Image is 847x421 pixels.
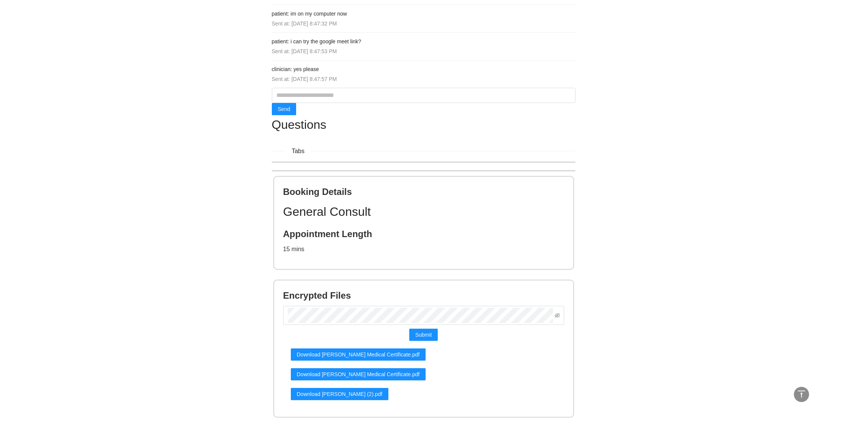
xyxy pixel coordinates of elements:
button: Submit [409,329,438,341]
button: Download [PERSON_NAME] (2).pdf [291,388,389,400]
button: Download [PERSON_NAME] Medical Certificate.pdf [291,348,426,361]
h4: clinician: yes please [272,65,576,73]
h2: Booking Details [283,186,564,198]
span: vertical-align-top [797,389,806,399]
div: Sent at: [DATE] 8:47:32 PM [272,19,576,28]
span: Send [278,105,290,113]
span: Tabs [285,146,311,156]
span: Download [PERSON_NAME] (2).pdf [297,390,383,398]
span: Download [PERSON_NAME] Medical Certificate.pdf [297,350,420,359]
div: Sent at: [DATE] 8:47:57 PM [272,75,576,83]
h1: Questions [272,115,576,134]
a: Download [PERSON_NAME] Medical Certificate.pdf [291,351,426,358]
a: Download [PERSON_NAME] (2).pdf [291,391,389,397]
h4: patient: i can try the google meet link? [272,37,576,46]
h2: Appointment Length [283,228,564,240]
span: Download [PERSON_NAME] Medical Certificate.pdf [297,370,420,378]
button: Download [PERSON_NAME] Medical Certificate.pdf [291,368,426,380]
span: Submit [415,331,432,339]
span: eye-invisible [555,313,560,318]
h1: General Consult [283,202,564,222]
h4: patient: im on my computer now [272,9,576,18]
div: Sent at: [DATE] 8:47:53 PM [272,47,576,55]
p: 15 mins [283,244,564,254]
button: Send [272,103,297,115]
h2: Encrypted Files [283,290,564,301]
a: Download [PERSON_NAME] Medical Certificate.pdf [291,371,426,377]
